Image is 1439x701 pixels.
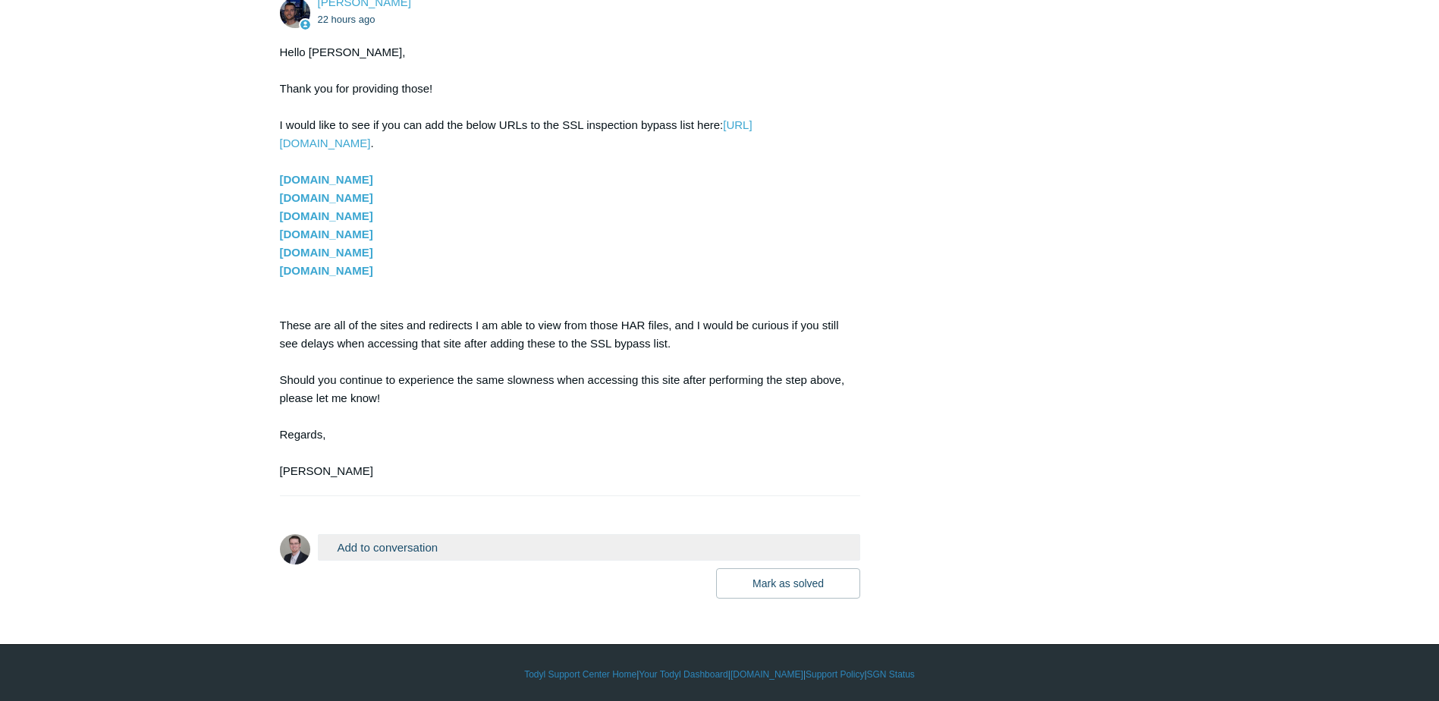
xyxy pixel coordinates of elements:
a: Support Policy [806,668,864,681]
a: [DOMAIN_NAME] [280,191,373,204]
time: 09/16/2025, 12:35 [318,14,375,25]
div: | | | | [280,668,1160,681]
div: Hello [PERSON_NAME], Thank you for providing those! I would like to see if you can add the below ... [280,43,846,480]
a: [DOMAIN_NAME] [280,246,373,259]
button: Mark as solved [716,568,860,599]
button: Add to conversation [318,534,861,561]
a: [DOMAIN_NAME] [280,209,373,222]
a: SGN Status [867,668,915,681]
a: [DOMAIN_NAME] [730,668,803,681]
a: Todyl Support Center Home [524,668,636,681]
a: [DOMAIN_NAME] [280,228,373,240]
a: Your Todyl Dashboard [639,668,727,681]
a: [DOMAIN_NAME] [280,264,373,277]
a: [DOMAIN_NAME] [280,173,373,186]
a: [URL][DOMAIN_NAME] [280,118,752,149]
